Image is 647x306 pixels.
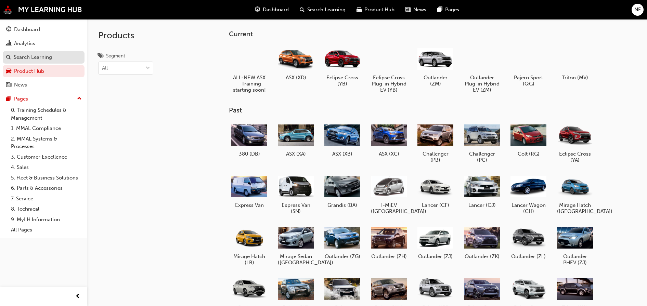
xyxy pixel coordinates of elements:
a: Outlander (ZH) [368,223,410,262]
a: Outlander (ZM) [415,43,456,89]
h5: Outlander (ZK) [464,253,500,260]
h5: Mirage Sedan ([GEOGRAPHIC_DATA]) [278,253,314,266]
a: Mirage Hatch (LB) [229,223,270,268]
h5: Eclipse Cross Plug-in Hybrid EV (YB) [371,75,407,93]
a: Lancer (CJ) [462,171,503,211]
a: Outlander (ZL) [508,223,549,262]
h5: Lancer (CF) [417,202,453,208]
a: ASX (XC) [368,120,410,160]
a: 380 (DB) [229,120,270,160]
a: Express Van (SN) [275,171,316,217]
a: 3. Customer Excellence [8,152,85,162]
span: News [413,6,426,14]
h5: ASX (XB) [324,151,360,157]
div: Dashboard [14,26,40,34]
h5: Grandis (BA) [324,202,360,208]
a: Pajero Sport (QG) [508,43,549,89]
span: NF [634,6,641,14]
span: car-icon [6,68,11,75]
a: ASX (XD) [275,43,316,83]
h5: Outlander PHEV (ZJ) [557,253,593,266]
span: search-icon [6,54,11,61]
h3: Past [229,106,618,114]
span: pages-icon [437,5,442,14]
a: Mirage Sedan ([GEOGRAPHIC_DATA]) [275,223,316,268]
span: guage-icon [255,5,260,14]
span: Product Hub [364,6,394,14]
h5: Triton (MV) [557,75,593,81]
a: Outlander PHEV (ZJ) [555,223,596,268]
a: I-MiEV ([GEOGRAPHIC_DATA]) [368,171,410,217]
a: pages-iconPages [432,3,465,17]
h5: Express Van [231,202,267,208]
a: Express Van [229,171,270,211]
a: 5. Fleet & Business Solutions [8,173,85,183]
h5: Mirage Hatch ([GEOGRAPHIC_DATA]) [557,202,593,214]
div: Analytics [14,40,35,48]
a: Lancer Wagon (CH) [508,171,549,217]
a: 2. MMAL Systems & Processes [8,134,85,152]
h5: Outlander (ZJ) [417,253,453,260]
h5: ALL-NEW ASX - Training starting soon! [231,75,267,93]
img: mmal [3,5,82,14]
span: search-icon [300,5,305,14]
span: news-icon [405,5,411,14]
span: car-icon [357,5,362,14]
span: chart-icon [6,41,11,47]
h5: Eclipse Cross (YA) [557,151,593,163]
a: car-iconProduct Hub [351,3,400,17]
h5: Outlander (ZG) [324,253,360,260]
a: 8. Technical [8,204,85,214]
h5: Eclipse Cross (YB) [324,75,360,87]
h5: ASX (XA) [278,151,314,157]
span: tags-icon [98,53,103,59]
a: Dashboard [3,23,85,36]
div: Pages [14,95,28,103]
a: Product Hub [3,65,85,78]
h5: Colt (RG) [510,151,546,157]
a: ASX (XB) [322,120,363,160]
a: Analytics [3,37,85,50]
h5: I-MiEV ([GEOGRAPHIC_DATA]) [371,202,407,214]
a: Grandis (BA) [322,171,363,211]
h5: Outlander Plug-in Hybrid EV (ZM) [464,75,500,93]
div: News [14,81,27,89]
div: All [102,64,108,72]
h5: Outlander (ZH) [371,253,407,260]
a: Triton (MV) [555,43,596,83]
h5: Challenger (PB) [417,151,453,163]
div: Search Learning [14,53,52,61]
a: news-iconNews [400,3,432,17]
a: 0. Training Schedules & Management [8,105,85,123]
h5: Express Van (SN) [278,202,314,214]
a: All Pages [8,225,85,235]
a: Colt (RG) [508,120,549,160]
h5: Challenger (PC) [464,151,500,163]
a: Challenger (PB) [415,120,456,166]
a: Outlander (ZJ) [415,223,456,262]
span: news-icon [6,82,11,88]
a: Outlander Plug-in Hybrid EV (ZM) [462,43,503,95]
a: Eclipse Cross (YA) [555,120,596,166]
a: ALL-NEW ASX - Training starting soon! [229,43,270,95]
a: Mirage Hatch ([GEOGRAPHIC_DATA]) [555,171,596,217]
a: ASX (XA) [275,120,316,160]
h5: Outlander (ZL) [510,253,546,260]
h3: Current [229,30,618,38]
div: Segment [106,53,125,59]
a: News [3,79,85,91]
a: Eclipse Cross (YB) [322,43,363,89]
a: Eclipse Cross Plug-in Hybrid EV (YB) [368,43,410,95]
h5: Lancer (CJ) [464,202,500,208]
span: pages-icon [6,96,11,102]
a: Outlander (ZG) [322,223,363,262]
h5: Mirage Hatch (LB) [231,253,267,266]
h2: Products [98,30,153,41]
span: prev-icon [75,292,80,301]
h5: ASX (XD) [278,75,314,81]
button: NF [632,4,644,16]
h5: Pajero Sport (QG) [510,75,546,87]
button: DashboardAnalyticsSearch LearningProduct HubNews [3,22,85,93]
span: guage-icon [6,27,11,33]
h5: Lancer Wagon (CH) [510,202,546,214]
